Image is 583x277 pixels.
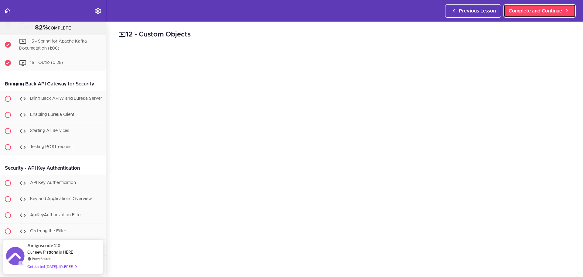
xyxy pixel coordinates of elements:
[459,7,496,15] span: Previous Lesson
[509,7,562,15] span: Complete and Continue
[30,129,69,133] span: Starting All Services
[35,25,48,31] span: 82%
[19,39,87,50] span: 15 - Spring for Apache Kafka Documetation (1:06)
[118,29,571,40] h2: 12 - Custom Objects
[30,97,102,101] span: Bring Back APIW and Eureka Server
[27,242,60,249] span: Amigoscode 2.0
[6,247,24,267] img: provesource social proof notification image
[445,4,501,18] a: Previous Lesson
[30,181,76,185] span: API Key Authentication
[30,229,66,234] span: Ordering the Filter
[27,263,77,270] div: Get started [DATE]. It's FREE
[503,4,576,18] a: Complete and Continue
[32,256,51,261] a: ProveSource
[8,24,98,32] div: COMPLETE
[30,197,92,201] span: Key and Applications Overview
[30,213,82,217] span: ApiKeyAuthorization Filter
[30,145,73,149] span: Testing POST request
[30,61,63,65] span: 16 - Outro (0:25)
[4,7,11,15] svg: Back to course curriculum
[30,113,74,117] span: Enabling Eureka Client
[27,250,73,254] span: Our new Platform is HERE
[94,7,102,15] svg: Settings Menu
